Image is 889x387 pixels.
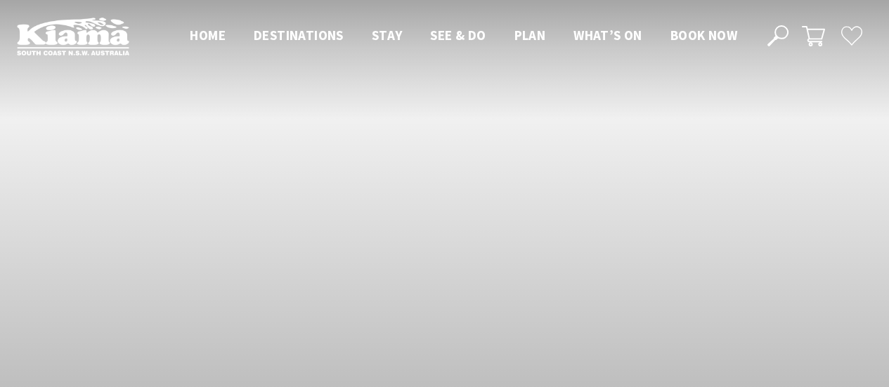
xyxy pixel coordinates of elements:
span: Home [190,27,226,44]
span: What’s On [573,27,642,44]
nav: Main Menu [176,25,751,48]
span: Stay [372,27,403,44]
span: Plan [514,27,546,44]
img: Kiama Logo [17,17,129,55]
span: Book now [670,27,737,44]
span: See & Do [430,27,486,44]
span: Destinations [254,27,344,44]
